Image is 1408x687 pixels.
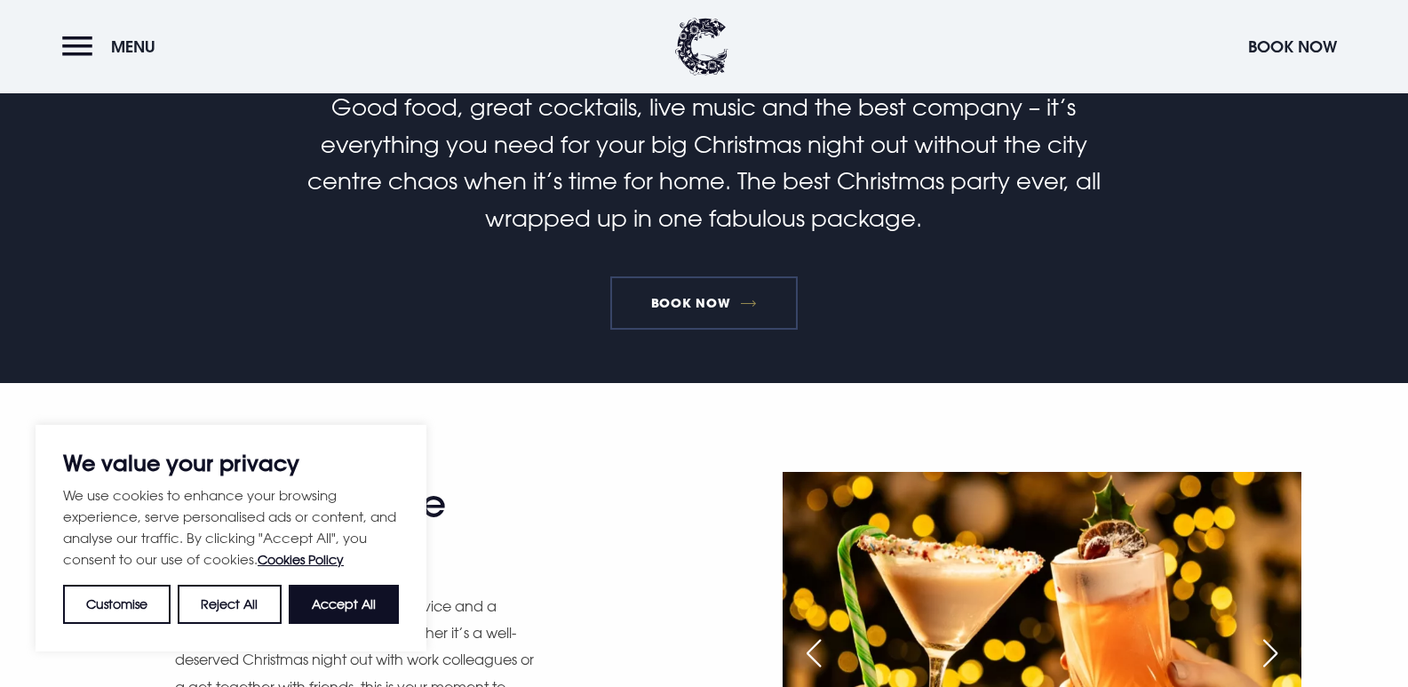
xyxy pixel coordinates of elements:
a: Cookies Policy [258,552,344,567]
button: Accept All [289,585,399,624]
a: Book Now [610,276,797,330]
button: Menu [62,28,164,66]
div: Next slide [1248,634,1293,673]
p: Good food, great cocktails, live music and the best company – it’s everything you need for your b... [281,89,1126,236]
button: Book Now [1239,28,1346,66]
button: Customise [63,585,171,624]
span: Menu [111,36,155,57]
p: We use cookies to enhance your browsing experience, serve personalised ads or content, and analys... [63,484,399,571]
img: Clandeboye Lodge [675,18,728,76]
div: Previous slide [792,634,836,673]
button: Reject All [178,585,281,624]
div: We value your privacy [36,425,426,651]
p: We value your privacy [63,452,399,474]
